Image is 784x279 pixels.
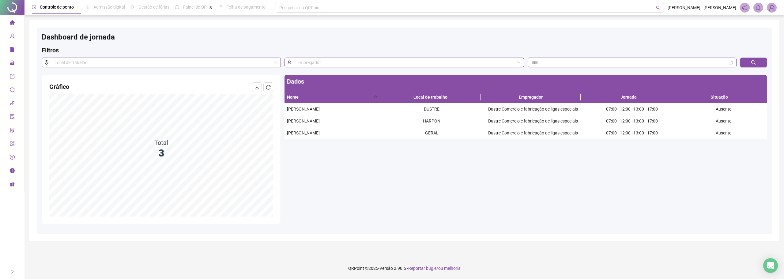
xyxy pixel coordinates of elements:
[10,58,15,70] span: lock
[10,179,15,191] span: gift
[482,127,584,139] td: Dustre Comercio e fabricação de ligas especiais
[138,5,169,9] span: Gestão de férias
[93,5,125,9] span: Admissão digital
[42,33,115,41] span: Dashboard de jornada
[584,115,680,127] td: 07:00 - 12:00 | 13:00 - 17:00
[10,111,15,124] span: audit
[482,103,584,115] td: Dustre Comercio e fabricação de ligas especiais
[10,98,15,110] span: api
[676,91,762,103] th: Situação
[381,115,482,127] td: HARPON
[742,5,748,10] span: notification
[49,83,69,90] span: Gráfico
[374,95,378,99] span: search
[379,266,393,271] span: Versão
[266,85,271,90] span: reload
[680,103,767,115] td: Ausente
[32,5,36,9] span: clock-circle
[373,92,379,102] span: search
[287,78,304,85] span: Dados
[209,6,213,9] span: pushpin
[218,5,223,9] span: book
[10,152,15,164] span: dollar
[130,5,135,9] span: sun
[381,103,482,115] td: DUSTRE
[42,47,59,54] span: Filtros
[584,103,680,115] td: 07:00 - 12:00 | 13:00 - 17:00
[42,58,51,67] span: environment
[287,130,320,135] span: [PERSON_NAME]
[287,107,320,111] span: [PERSON_NAME]
[680,115,767,127] td: Ausente
[408,266,461,271] span: Reportar bug e/ou melhoria
[285,58,294,67] span: user
[581,91,676,103] th: Jornada
[668,4,736,11] span: [PERSON_NAME] - [PERSON_NAME]
[10,31,15,43] span: user-add
[10,165,15,178] span: info-circle
[175,5,179,9] span: dashboard
[10,85,15,97] span: sync
[482,115,584,127] td: Dustre Comercio e fabricação de ligas especiais
[756,5,761,10] span: bell
[767,3,776,12] img: 70268
[751,60,756,65] span: search
[10,17,15,29] span: home
[381,127,482,139] td: GERAL
[10,125,15,137] span: solution
[763,258,778,273] div: Open Intercom Messenger
[85,5,90,9] span: file-done
[481,91,581,103] th: Empregador
[680,127,767,139] td: Ausente
[10,138,15,151] span: qrcode
[183,5,207,9] span: Painel do DP
[40,5,74,9] span: Controle de ponto
[254,85,259,90] span: download
[656,6,661,10] span: search
[287,94,371,100] span: Nome
[226,5,266,9] span: Folha de pagamento
[76,6,80,9] span: pushpin
[10,71,15,83] span: export
[584,127,680,139] td: 07:00 - 12:00 | 13:00 - 17:00
[24,258,784,279] footer: QRPoint © 2025 - 2.90.5 -
[287,119,320,123] span: [PERSON_NAME]
[10,270,14,274] span: right
[10,44,15,56] span: file
[380,91,481,103] th: Local de trabalho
